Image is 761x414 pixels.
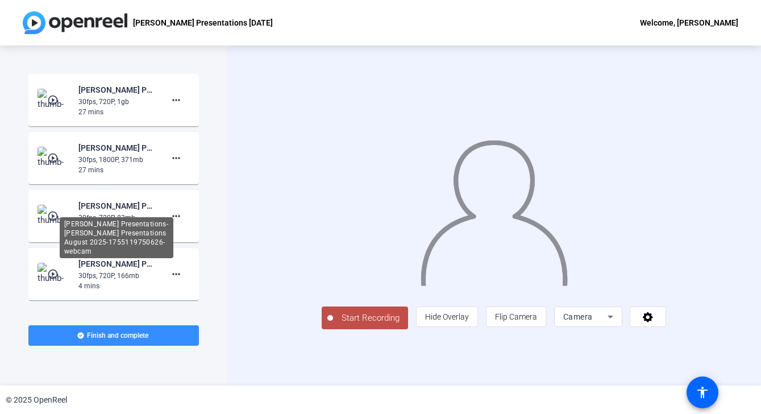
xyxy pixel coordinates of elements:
img: thumb-nail [38,263,71,285]
mat-icon: more_horiz [169,209,183,223]
span: Start Recording [333,312,408,325]
img: overlay [419,131,568,286]
div: 27 mins [78,107,155,117]
button: Hide Overlay [416,307,478,327]
div: 4 mins [78,281,155,291]
mat-icon: accessibility [696,386,709,399]
mat-icon: play_circle_outline [47,94,61,106]
mat-icon: more_horiz [169,267,183,281]
p: [PERSON_NAME] Presentations [DATE] [133,16,273,30]
div: [PERSON_NAME] Presentations-[PERSON_NAME] Presentations August 2025-1755122180609-screen [78,141,155,155]
img: OpenReel logo [23,11,127,34]
img: thumb-nail [38,205,71,227]
mat-icon: more_horiz [169,151,183,165]
div: [PERSON_NAME] Presentations-[PERSON_NAME] Presentations August 2025-1755122180609-webcam [78,83,155,97]
button: Finish and complete [28,325,199,346]
div: [PERSON_NAME] Presentations-[PERSON_NAME] Presentations August 2025-1755119369873-webcam [78,257,155,271]
img: thumb-nail [38,147,71,169]
span: Finish and complete [87,331,148,340]
div: 27 mins [78,165,155,175]
span: Camera [563,312,593,321]
div: 30fps, 1800P, 371mb [78,155,155,165]
img: thumb-nail [38,89,71,111]
button: Start Recording [322,307,408,329]
div: 30fps, 720P, 1gb [78,97,155,107]
mat-icon: more_horiz [169,93,183,107]
span: Hide Overlay [425,312,469,321]
mat-icon: play_circle_outline [47,268,61,280]
button: Flip Camera [486,307,546,327]
div: [PERSON_NAME] Presentations-[PERSON_NAME] Presentations August 2025-1755119750626-webcam [78,199,155,213]
mat-icon: play_circle_outline [47,152,61,164]
span: Flip Camera [495,312,537,321]
div: Welcome, [PERSON_NAME] [640,16,738,30]
div: © 2025 OpenReel [6,394,67,406]
div: [PERSON_NAME] Presentations-[PERSON_NAME] Presentations August 2025-1755119750626-webcam [60,217,173,258]
div: 30fps, 720P, 166mb [78,271,155,281]
mat-icon: play_circle_outline [47,210,61,222]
